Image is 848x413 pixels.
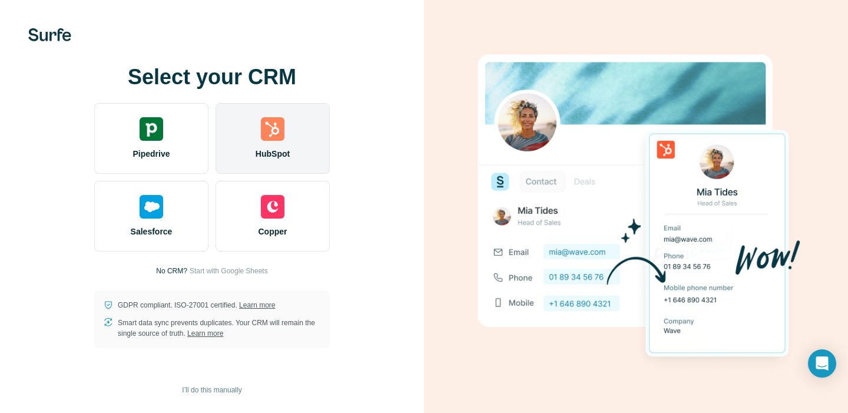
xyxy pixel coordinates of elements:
img: Surfe's logo [28,28,71,41]
img: salesforce's logo [140,195,163,219]
p: Smart data sync prevents duplicates. Your CRM will remain the single source of truth. [118,318,320,339]
p: No CRM? [156,266,187,276]
img: copper's logo [261,195,284,219]
span: Pipedrive [132,148,170,160]
button: Start with Google Sheets [190,266,268,276]
img: hubspot's logo [261,117,284,141]
h1: Select your CRM [94,65,330,89]
span: HubSpot [256,148,290,160]
img: pipedrive's logo [140,117,163,141]
a: Learn more [239,301,275,309]
span: I’ll do this manually [182,385,241,395]
p: GDPR compliant. ISO-27001 certified. [118,300,275,310]
img: HUBSPOT image [471,36,801,378]
a: Learn more [187,329,223,338]
button: I’ll do this manually [174,381,250,399]
div: Open Intercom Messenger [808,349,836,378]
span: Copper [259,226,287,237]
span: Salesforce [131,226,173,237]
